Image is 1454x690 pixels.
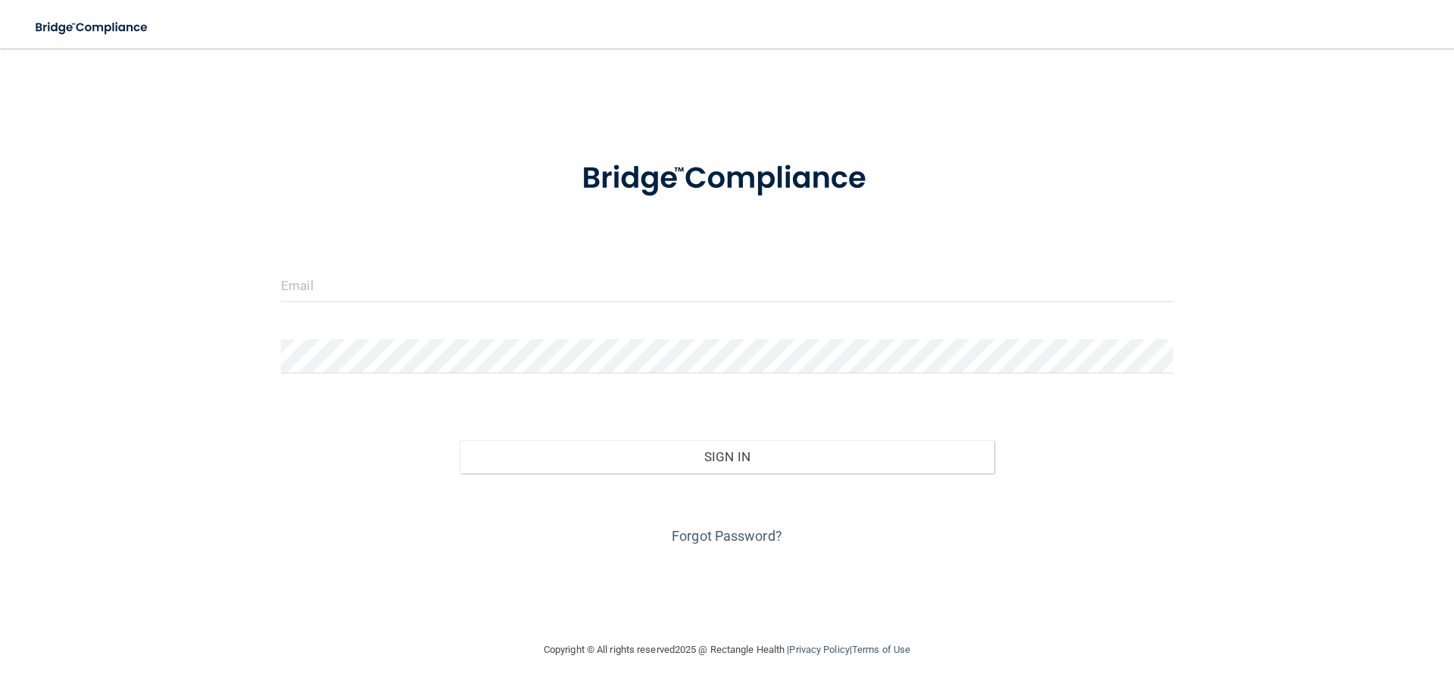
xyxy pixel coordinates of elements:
[672,528,782,544] a: Forgot Password?
[789,644,849,655] a: Privacy Policy
[551,139,903,218] img: bridge_compliance_login_screen.278c3ca4.svg
[23,12,162,43] img: bridge_compliance_login_screen.278c3ca4.svg
[852,644,910,655] a: Terms of Use
[451,626,1003,674] div: Copyright © All rights reserved 2025 @ Rectangle Health | |
[460,440,995,473] button: Sign In
[281,268,1173,302] input: Email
